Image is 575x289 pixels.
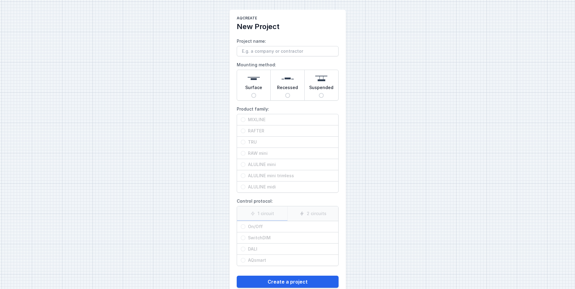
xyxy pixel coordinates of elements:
h1: AQcreate [237,16,339,22]
label: Control protocol: [237,196,339,266]
img: suspended.svg [315,72,327,85]
img: recessed.svg [282,72,294,85]
h2: New Project [237,22,339,32]
span: Surface [245,85,262,93]
input: Surface [251,93,256,98]
label: Project name: [237,36,339,56]
span: Recessed [277,85,298,93]
label: Mounting method: [237,60,339,101]
button: Create a project [237,276,339,288]
label: Product family: [237,104,339,193]
input: Suspended [319,93,324,98]
span: Suspended [309,85,333,93]
input: Project name: [237,46,339,56]
img: surface.svg [248,72,260,85]
input: Recessed [285,93,290,98]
